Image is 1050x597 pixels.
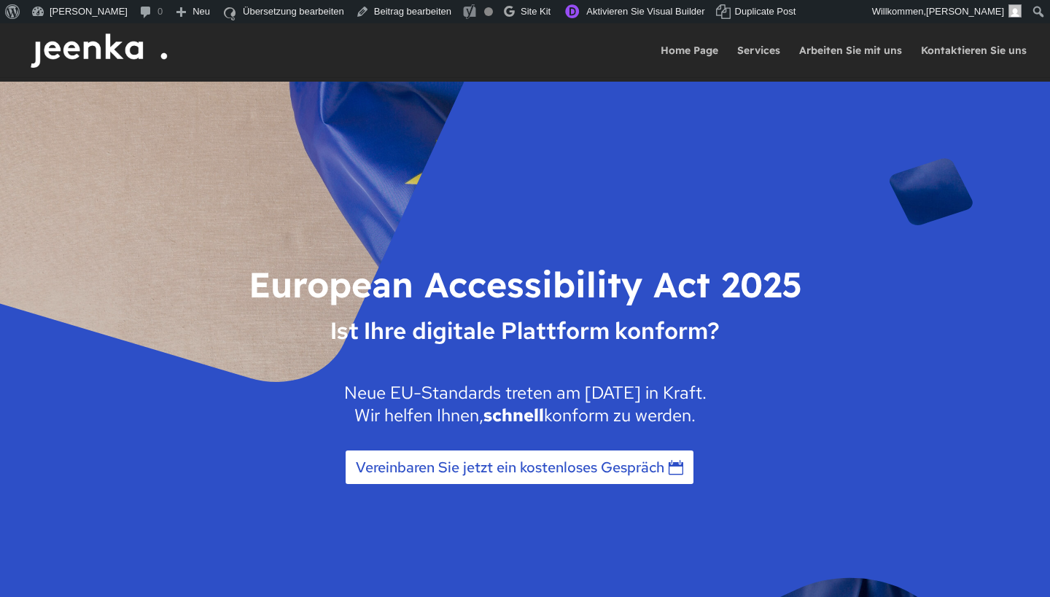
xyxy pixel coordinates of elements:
[926,6,1004,17] span: [PERSON_NAME]
[737,45,780,77] a: Services
[484,7,493,16] div: Nicht verfügbar
[241,381,809,426] p: Neue EU-Standards treten am [DATE] in Kraft. Wir helfen Ihnen, konform zu werden.
[241,317,809,381] span: Ist Ihre digitale Plattform konform?
[521,6,551,17] span: Site Kit
[241,260,809,316] h1: European Accessibility Act 2025
[483,404,544,426] strong: schnell
[221,2,238,26] img: icon16.svg
[344,449,695,485] a: Vereinbaren Sie jetzt ein kostenloses Gespräch
[25,23,185,77] img: Jeenka
[799,45,902,77] a: Arbeiten Sie mit uns
[661,45,718,77] a: Home Page
[921,45,1027,77] a: Kontaktieren Sie uns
